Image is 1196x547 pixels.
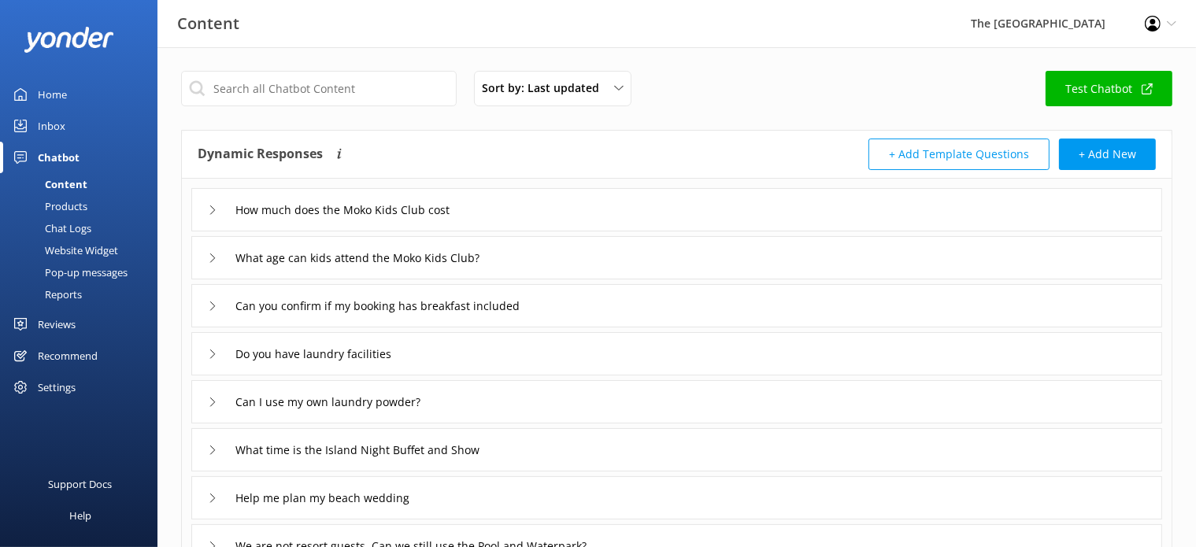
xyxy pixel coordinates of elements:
[9,195,87,217] div: Products
[9,239,118,261] div: Website Widget
[9,239,157,261] a: Website Widget
[181,71,457,106] input: Search all Chatbot Content
[9,173,157,195] a: Content
[9,195,157,217] a: Products
[9,217,91,239] div: Chat Logs
[9,261,157,283] a: Pop-up messages
[38,79,67,110] div: Home
[9,217,157,239] a: Chat Logs
[9,283,157,305] a: Reports
[177,11,239,36] h3: Content
[24,27,114,53] img: yonder-white-logo.png
[38,340,98,371] div: Recommend
[69,500,91,531] div: Help
[38,110,65,142] div: Inbox
[198,139,323,170] h4: Dynamic Responses
[38,371,76,403] div: Settings
[482,79,609,97] span: Sort by: Last updated
[1059,139,1156,170] button: + Add New
[9,283,82,305] div: Reports
[9,173,87,195] div: Content
[1046,71,1172,106] a: Test Chatbot
[49,468,113,500] div: Support Docs
[38,309,76,340] div: Reviews
[868,139,1050,170] button: + Add Template Questions
[38,142,80,173] div: Chatbot
[9,261,128,283] div: Pop-up messages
